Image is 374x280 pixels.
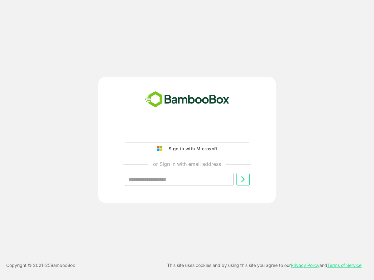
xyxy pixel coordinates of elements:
p: or Sign in with email address [153,160,221,168]
a: Privacy Policy [291,263,319,268]
img: bamboobox [141,89,233,110]
p: Copyright © 2021- 25 BambooBox [6,262,75,269]
img: google [157,146,165,152]
button: Sign in with Microsoft [125,142,249,155]
p: This site uses cookies and by using this site you agree to our and [167,262,362,269]
div: Sign in with Microsoft [165,145,217,153]
a: Terms of Service [327,263,362,268]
